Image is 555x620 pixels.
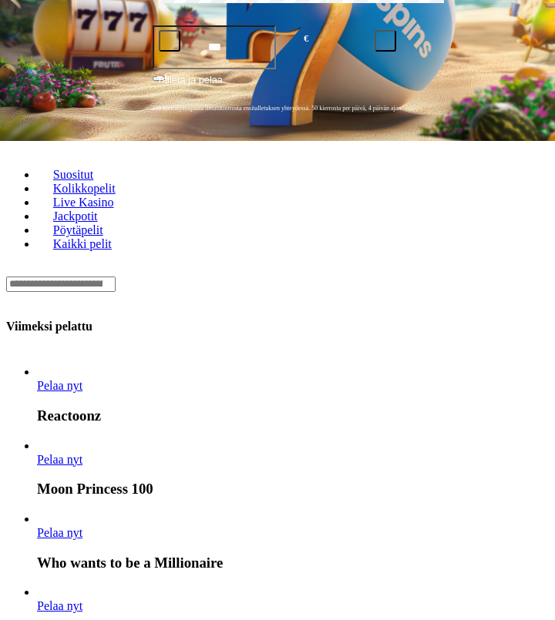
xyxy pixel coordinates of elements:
span: Pelaa nyt [37,379,82,392]
nav: Lobby [6,156,549,263]
span: Talleta ja pelaa [157,72,223,97]
span: Jackpotit [47,209,104,223]
a: Reactoonz [37,379,82,392]
span: Pelaa nyt [37,526,82,539]
input: Search [6,276,116,292]
button: plus icon [375,30,396,52]
span: Pelaa nyt [37,453,82,466]
a: Jackpotit [37,204,113,227]
a: Moon Princess 100 [37,453,82,466]
span: Suositut [47,168,99,181]
button: minus icon [159,30,180,52]
span: Kolikkopelit [47,182,122,195]
a: Kolikkopelit [37,176,131,199]
a: Pöytäpelit [37,218,119,241]
span: € [304,32,308,46]
button: Talleta ja pelaa [153,72,403,98]
span: € [165,71,170,80]
a: Live Kasino [37,190,129,213]
span: Live Kasino [47,196,120,209]
a: Suositut [37,163,109,186]
a: Wanted Dead or a Wild [37,599,82,612]
a: Who wants to be a Millionaire [37,526,82,539]
h3: Viimeksi pelattu [6,319,92,333]
a: Kaikki pelit [37,232,128,255]
header: Lobby [6,141,549,307]
span: Pelaa nyt [37,599,82,612]
span: Pöytäpelit [47,223,109,236]
span: Kaikki pelit [47,237,118,250]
